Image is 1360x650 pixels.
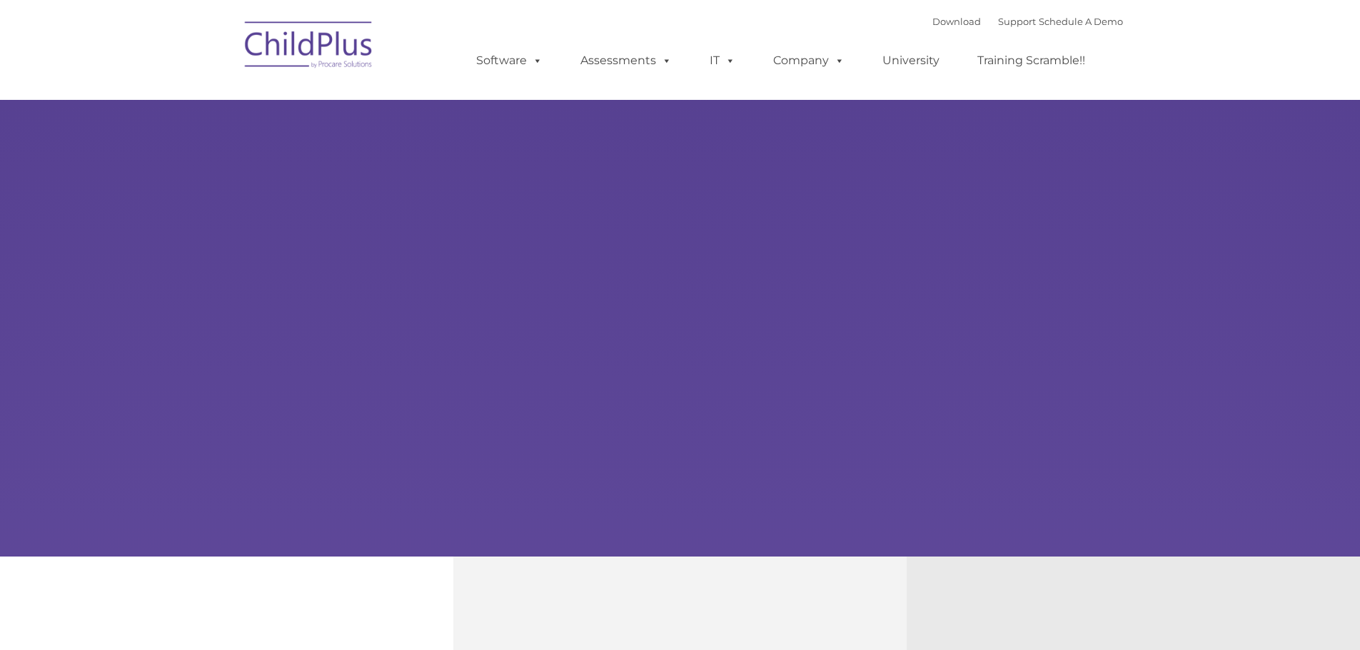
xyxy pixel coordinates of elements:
[963,46,1099,75] a: Training Scramble!!
[759,46,859,75] a: Company
[462,46,557,75] a: Software
[1039,16,1123,27] a: Schedule A Demo
[238,11,381,83] img: ChildPlus by Procare Solutions
[868,46,954,75] a: University
[566,46,686,75] a: Assessments
[695,46,750,75] a: IT
[932,16,1123,27] font: |
[998,16,1036,27] a: Support
[932,16,981,27] a: Download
